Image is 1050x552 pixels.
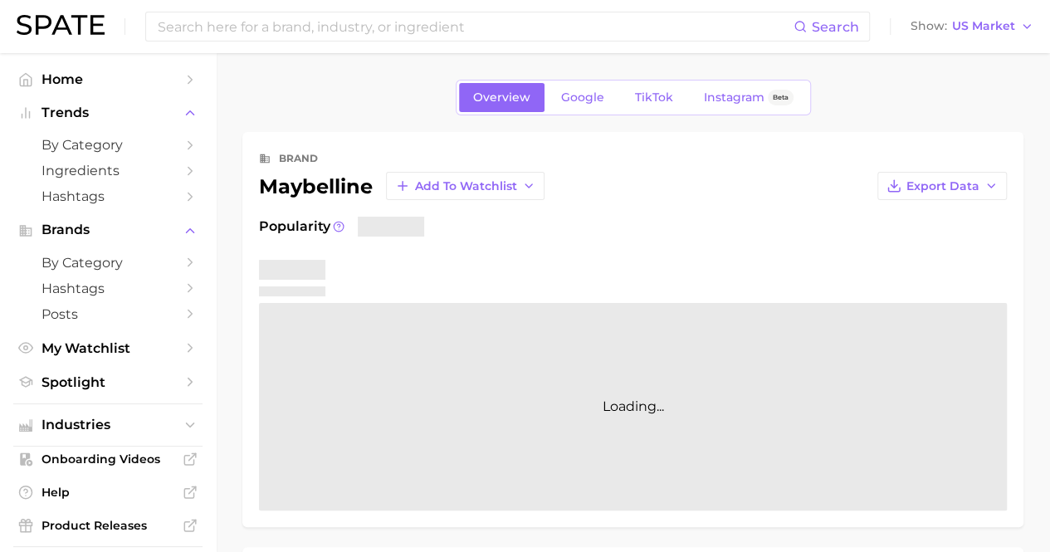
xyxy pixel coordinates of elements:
div: brand [279,149,318,169]
input: Search here for a brand, industry, or ingredient [156,12,794,41]
span: Posts [42,306,174,322]
a: Posts [13,301,203,327]
span: Google [561,90,604,105]
a: InstagramBeta [690,83,808,112]
span: Beta [773,90,789,105]
a: by Category [13,250,203,276]
span: Hashtags [42,281,174,296]
img: SPATE [17,15,105,35]
span: Home [42,71,174,87]
button: Add to Watchlist [386,172,545,200]
button: Trends [13,100,203,125]
span: Add to Watchlist [415,179,517,193]
span: Popularity [259,217,330,237]
span: by Category [42,137,174,153]
span: Onboarding Videos [42,452,174,467]
a: TikTok [621,83,687,112]
span: Ingredients [42,163,174,178]
span: Instagram [704,90,764,105]
a: Overview [459,83,545,112]
div: maybelline [259,172,545,200]
a: Spotlight [13,369,203,395]
span: Overview [473,90,530,105]
span: My Watchlist [42,340,174,356]
a: Google [547,83,618,112]
span: US Market [952,22,1015,31]
a: Product Releases [13,513,203,538]
span: TikTok [635,90,673,105]
a: Home [13,66,203,92]
span: Brands [42,222,174,237]
a: Hashtags [13,276,203,301]
div: Loading... [259,303,1007,510]
button: Brands [13,217,203,242]
span: Industries [42,418,174,432]
span: Help [42,485,174,500]
span: by Category [42,255,174,271]
button: ShowUS Market [906,16,1038,37]
a: by Category [13,132,203,158]
button: Export Data [877,172,1007,200]
a: Ingredients [13,158,203,183]
a: Onboarding Videos [13,447,203,471]
a: Help [13,480,203,505]
span: Show [911,22,947,31]
span: Hashtags [42,188,174,204]
span: Trends [42,105,174,120]
a: My Watchlist [13,335,203,361]
span: Export Data [906,179,979,193]
span: Search [812,19,859,35]
span: Spotlight [42,374,174,390]
span: Product Releases [42,518,174,533]
a: Hashtags [13,183,203,209]
button: Industries [13,413,203,437]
